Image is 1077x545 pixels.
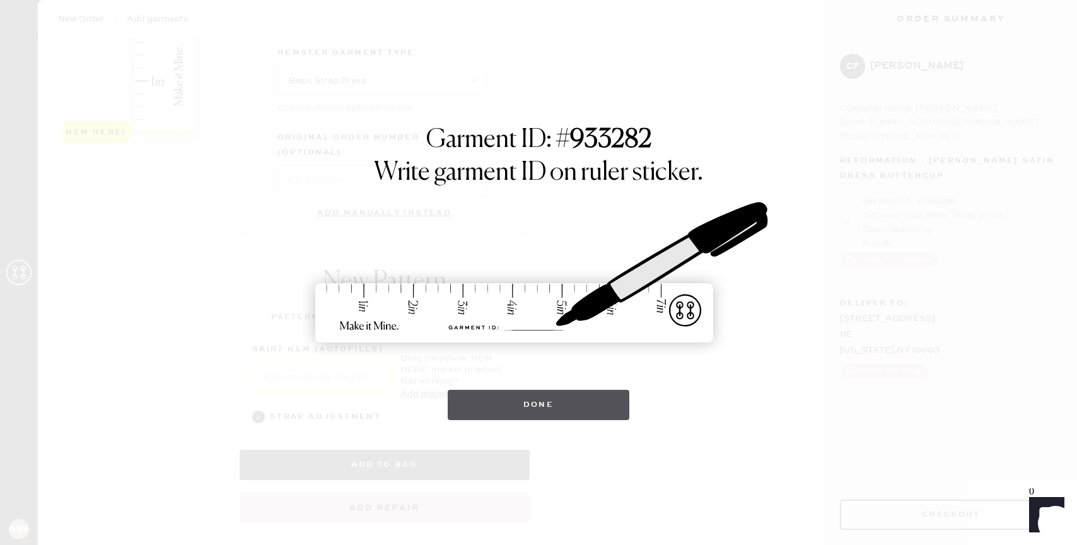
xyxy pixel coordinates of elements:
[448,390,630,420] button: Done
[374,158,703,188] h1: Write garment ID on ruler sticker.
[426,125,651,158] h1: Garment ID: #
[302,169,775,377] img: ruler-sticker-sharpie.svg
[570,127,651,153] strong: 933282
[1017,488,1071,542] iframe: Front Chat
